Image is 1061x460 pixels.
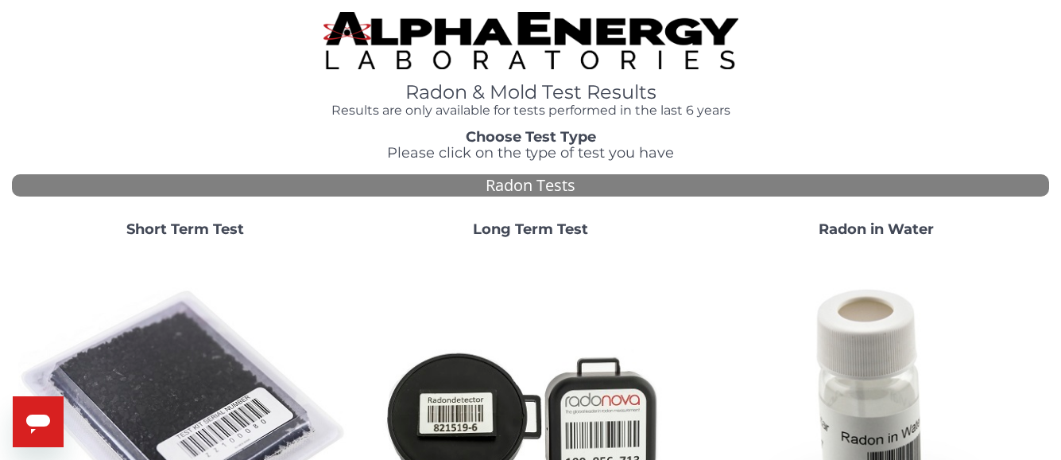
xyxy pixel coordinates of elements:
[466,128,596,146] strong: Choose Test Type
[323,82,738,103] h1: Radon & Mold Test Results
[13,396,64,447] iframe: Button to launch messaging window
[323,12,738,69] img: TightCrop.jpg
[819,220,934,238] strong: Radon in Water
[473,220,588,238] strong: Long Term Test
[12,174,1049,197] div: Radon Tests
[126,220,244,238] strong: Short Term Test
[323,103,738,118] h4: Results are only available for tests performed in the last 6 years
[387,144,674,162] span: Please click on the type of test you have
